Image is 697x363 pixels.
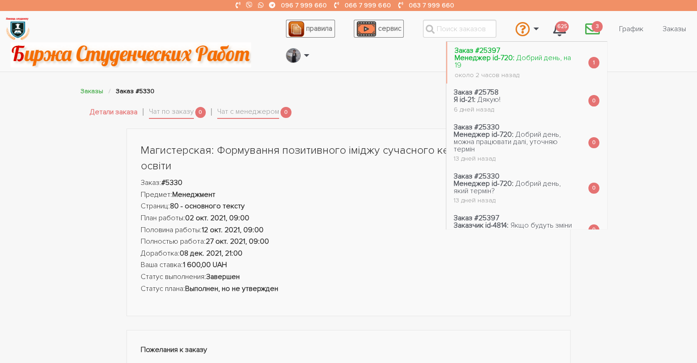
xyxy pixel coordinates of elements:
[280,107,291,118] span: 0
[141,143,557,173] h1: Магистерская: Формування позитивного іміджу сучасного керівника закладу освіти
[454,156,574,162] div: 13 дней назад
[141,189,557,201] li: Предмет:
[454,95,476,104] strong: Я id-21:
[11,42,251,67] img: motto-2ce64da2796df845c65ce8f9480b9c9d679903764b3ca6da4b6de107518df0fe.gif
[172,190,215,199] strong: Менеджмент
[195,107,206,118] span: 0
[454,123,499,132] strong: Заказ #25330
[161,178,182,187] strong: #5330
[141,271,557,283] li: Статус выполнения:
[286,48,300,63] img: 20171208_160937.jpg
[454,179,514,188] strong: Менеджер id-720:
[281,1,327,9] a: 096 7 999 660
[588,95,599,106] span: 0
[454,179,561,195] span: Добрий день, який термін?
[141,224,557,236] li: Половина работы:
[81,87,103,95] a: Заказы
[588,224,599,236] span: 0
[455,46,500,55] strong: Заказ #25397
[423,20,496,38] input: Поиск заказов
[455,53,515,62] strong: Менеджер id-720:
[455,53,571,70] span: Добрий день, на 19
[345,1,390,9] a: 066 7 999 660
[447,42,581,84] a: Заказ #25397 Менеджер id-720: Добрий день, на 19 около 2 часов назад
[288,21,304,37] img: agreement_icon-feca34a61ba7f3d1581b08bc946b2ec1ccb426f67415f344566775c155b7f62c.png
[286,20,335,38] a: правила
[5,16,30,41] img: logo-135dea9cf721667cc4ddb0c1795e3ba8b7f362e3d0c04e2cc90b931989920324.png
[116,86,154,96] li: Заказ #5330
[141,259,557,271] li: Ваша ставка:
[546,17,573,41] a: 625
[217,106,279,119] a: Чат с менеджером
[446,209,581,251] a: Заказ #25397 Заказчик id-4814: Якщо будуть зміни , я напишу
[555,21,569,33] span: 625
[141,248,557,260] li: Доработка:
[588,57,599,68] span: 1
[141,283,557,295] li: Статус плана:
[354,20,404,38] a: сервис
[170,201,245,211] strong: 80 - основного тексту
[180,249,242,258] strong: 08 дек. 2021, 21:00
[454,221,509,230] strong: Заказчик id-4814:
[454,106,500,113] div: 6 дней назад
[592,21,603,33] span: 3
[185,213,249,223] strong: 02 окт. 2021, 09:00
[588,183,599,194] span: 0
[206,272,240,281] strong: Завершен
[378,24,401,33] span: сервис
[446,167,581,209] a: Заказ #25330 Менеджер id-720: Добрий день, який термін? 13 дней назад
[655,20,693,38] a: Заказы
[477,95,500,104] span: Дякую!
[446,118,581,167] a: Заказ #25330 Менеджер id-720: Добрий день, можна працювати далі, уточняю термін 13 дней назад
[446,84,508,118] a: Заказ #25758 Я id-21: Дякую! 6 дней назад
[202,225,263,235] strong: 12 окт. 2021, 09:00
[306,24,332,33] span: правила
[408,1,454,9] a: 063 7 999 660
[90,106,137,118] a: Детали заказа
[454,213,499,223] strong: Заказ #25397
[141,177,557,189] li: Заказ:
[612,20,651,38] a: График
[141,212,557,224] li: План работы:
[578,17,607,41] a: 3
[357,21,376,37] img: play_icon-49f7f135c9dc9a03216cfdbccbe1e3994649169d890fb554cedf0eac35a01ba8.png
[454,172,499,181] strong: Заказ #25330
[141,201,557,212] li: Страниц:
[141,236,557,248] li: Полностью работа:
[185,284,278,293] strong: Выполнен, но не утвержден
[455,72,574,78] div: около 2 часов назад
[454,130,561,154] span: Добрий день, можна працювати далі, уточняю термін
[588,137,599,149] span: 0
[149,106,194,119] a: Чат по заказу
[454,197,574,204] div: 13 дней назад
[454,221,572,237] span: Якщо будуть зміни , я напишу
[454,88,499,97] strong: Заказ #25758
[454,130,514,139] strong: Менеджер id-720:
[141,345,207,354] strong: Пожелания к заказу
[183,260,227,269] strong: 1 600,00 UAH
[206,237,269,246] strong: 27 окт. 2021, 09:00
